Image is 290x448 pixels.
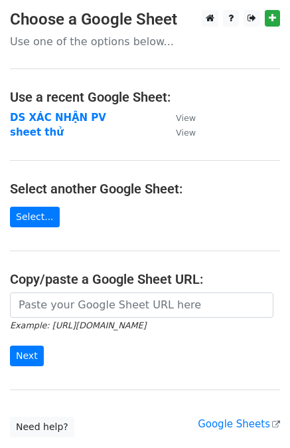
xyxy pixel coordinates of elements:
[176,128,196,138] small: View
[10,292,273,318] input: Paste your Google Sheet URL here
[10,417,74,437] a: Need help?
[10,346,44,366] input: Next
[10,89,280,105] h4: Use a recent Google Sheet:
[163,112,196,124] a: View
[10,271,280,287] h4: Copy/paste a Google Sheet URL:
[176,113,196,123] small: View
[10,35,280,49] p: Use one of the options below...
[10,320,146,330] small: Example: [URL][DOMAIN_NAME]
[10,181,280,197] h4: Select another Google Sheet:
[10,207,60,227] a: Select...
[10,10,280,29] h3: Choose a Google Sheet
[10,126,64,138] a: sheet thử
[198,418,280,430] a: Google Sheets
[163,126,196,138] a: View
[10,112,106,124] a: DS XÁC NHẬN PV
